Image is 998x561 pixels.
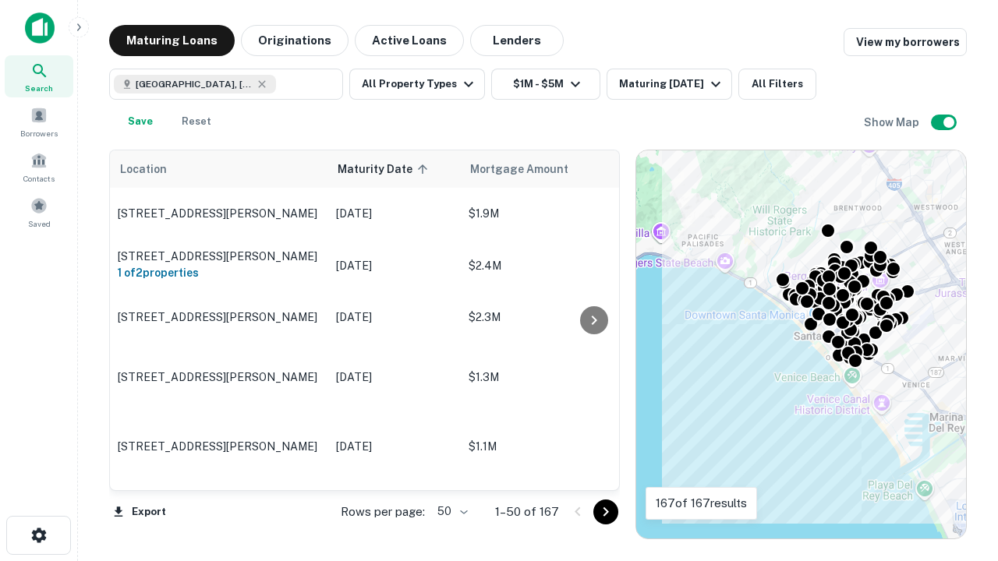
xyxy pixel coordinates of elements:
button: Active Loans [355,25,464,56]
button: Reset [172,106,221,137]
p: [STREET_ADDRESS][PERSON_NAME] [118,439,320,453]
div: Maturing [DATE] [619,75,725,93]
a: View my borrowers [844,28,967,56]
button: Save your search to get updates of matches that match your search criteria. [115,106,165,137]
p: [DATE] [336,309,453,326]
button: Lenders [470,25,564,56]
p: $2.4M [469,257,625,274]
span: Location [119,160,167,178]
button: All Property Types [349,69,485,100]
p: $1.3M [469,369,625,386]
p: [STREET_ADDRESS][PERSON_NAME] [118,249,320,263]
span: [GEOGRAPHIC_DATA], [GEOGRAPHIC_DATA], [GEOGRAPHIC_DATA] [136,77,253,91]
div: 50 [431,500,470,523]
button: Originations [241,25,349,56]
p: [DATE] [336,257,453,274]
th: Location [110,150,328,188]
p: [DATE] [336,205,453,222]
a: Contacts [5,146,73,188]
button: $1M - $5M [491,69,600,100]
th: Mortgage Amount [461,150,632,188]
button: Export [109,500,170,524]
p: 1–50 of 167 [495,503,559,521]
a: Search [5,55,73,97]
p: [STREET_ADDRESS][PERSON_NAME] [118,310,320,324]
img: capitalize-icon.png [25,12,55,44]
span: Mortgage Amount [470,160,589,178]
button: Go to next page [593,499,618,524]
p: [STREET_ADDRESS][PERSON_NAME] [118,206,320,221]
p: [DATE] [336,369,453,386]
p: $1.9M [469,205,625,222]
div: 0 0 [636,150,966,538]
p: $2.3M [469,309,625,326]
a: Borrowers [5,101,73,143]
iframe: Chat Widget [920,386,998,461]
p: Rows per page: [341,503,425,521]
p: [STREET_ADDRESS][PERSON_NAME] [118,370,320,384]
p: $1.1M [469,438,625,455]
th: Maturity Date [328,150,461,188]
button: Maturing Loans [109,25,235,56]
span: Contacts [23,172,55,185]
h6: Show Map [864,114,922,131]
a: Saved [5,191,73,233]
h6: 1 of 2 properties [118,264,320,281]
button: Maturing [DATE] [607,69,732,100]
span: Borrowers [20,127,58,139]
span: Saved [28,217,51,230]
button: All Filters [738,69,816,100]
p: [DATE] [336,438,453,455]
span: Search [25,82,53,94]
span: Maturity Date [338,160,433,178]
p: 167 of 167 results [656,494,747,513]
